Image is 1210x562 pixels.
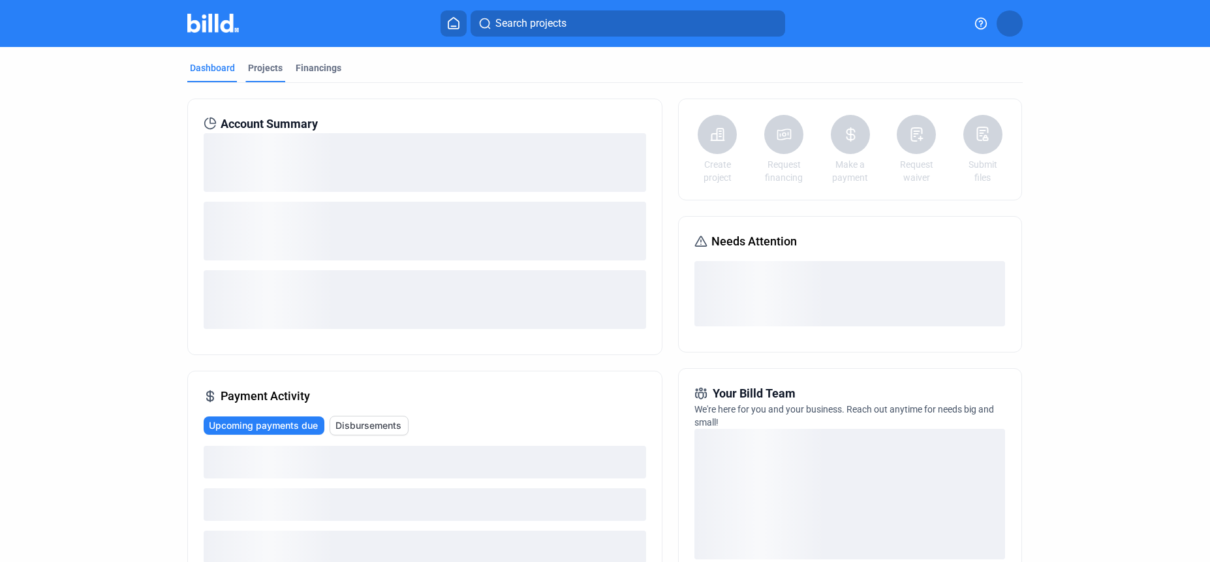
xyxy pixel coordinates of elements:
div: loading [204,270,646,329]
div: Dashboard [190,61,235,74]
span: Your Billd Team [713,384,796,403]
div: loading [204,202,646,260]
img: Billd Company Logo [187,14,239,33]
button: Disbursements [330,416,409,435]
span: Account Summary [221,115,318,133]
a: Create project [694,158,740,184]
div: loading [204,446,646,478]
div: loading [204,133,646,192]
div: Projects [248,61,283,74]
span: Search projects [495,16,566,31]
span: Needs Attention [711,232,797,251]
div: loading [694,261,1005,326]
a: Submit files [960,158,1006,184]
button: Search projects [471,10,785,37]
span: Upcoming payments due [209,419,318,432]
span: Disbursements [335,419,401,432]
div: loading [694,429,1005,559]
div: loading [204,488,646,521]
div: Financings [296,61,341,74]
button: Upcoming payments due [204,416,324,435]
a: Request waiver [893,158,939,184]
a: Request financing [761,158,807,184]
span: We're here for you and your business. Reach out anytime for needs big and small! [694,404,994,428]
span: Payment Activity [221,387,310,405]
a: Make a payment [828,158,873,184]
